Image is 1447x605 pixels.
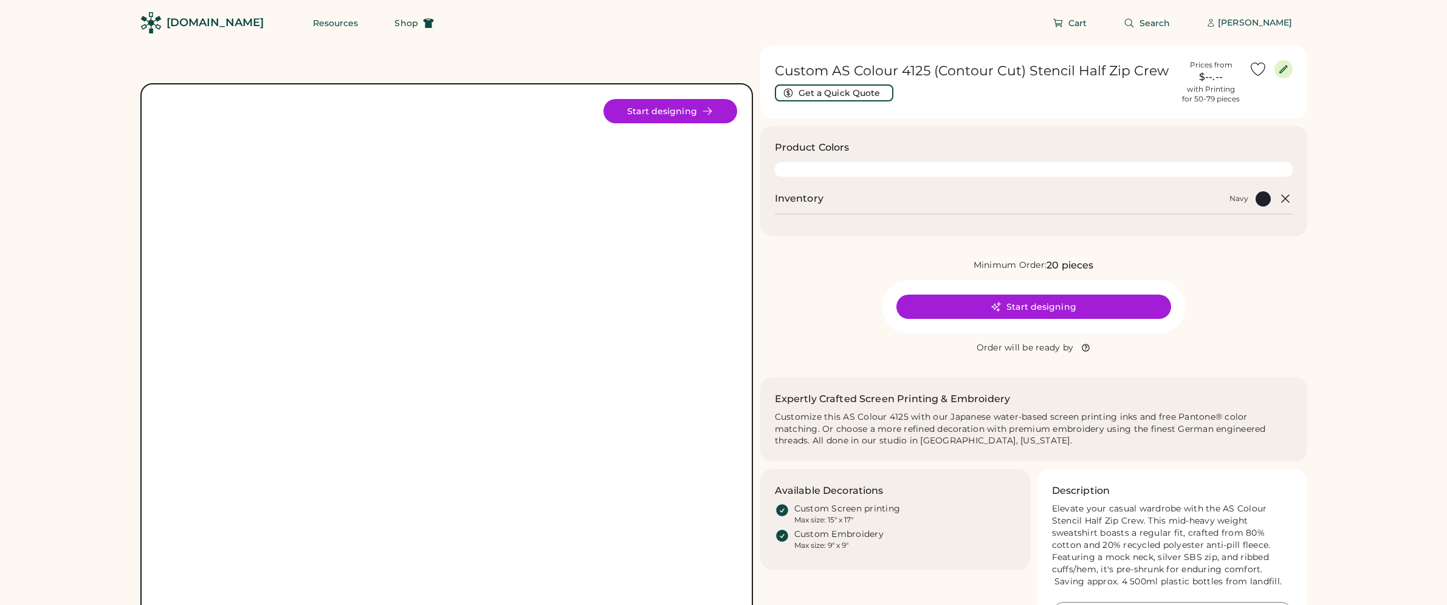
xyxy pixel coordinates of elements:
[775,411,1293,448] div: Customize this AS Colour 4125 with our Japanese water-based screen printing inks and free Pantone...
[1052,503,1293,587] div: Elevate your casual wardrobe with the AS Colour Stencil Half Zip Crew. This mid-heavy weight swea...
[775,484,884,498] h3: Available Decorations
[298,11,373,35] button: Resources
[1109,11,1185,35] button: Search
[775,84,893,101] button: Get a Quick Quote
[794,528,884,541] div: Custom Embroidery
[974,259,1047,272] div: Minimum Order:
[775,63,1174,80] h1: Custom AS Colour 4125 (Contour Cut) Stencil Half Zip Crew
[794,541,848,550] div: Max size: 9" x 9"
[977,342,1074,354] div: Order will be ready by
[1047,258,1093,273] div: 20 pieces
[896,295,1171,319] button: Start designing
[140,12,162,33] img: Rendered Logo - Screens
[1182,84,1240,104] div: with Printing for 50-79 pieces
[1229,194,1248,203] div: Navy
[794,515,853,525] div: Max size: 15" x 17"
[1218,17,1292,29] div: [PERSON_NAME]
[603,99,737,123] button: Start designing
[380,11,448,35] button: Shop
[1181,70,1242,84] div: $--.--
[1038,11,1101,35] button: Cart
[1052,484,1110,498] h3: Description
[394,19,418,27] span: Shop
[1139,19,1170,27] span: Search
[167,15,264,30] div: [DOMAIN_NAME]
[1068,19,1087,27] span: Cart
[775,191,823,206] h2: Inventory
[1190,60,1232,70] div: Prices from
[794,503,901,515] div: Custom Screen printing
[775,140,850,155] h3: Product Colors
[775,392,1011,406] h2: Expertly Crafted Screen Printing & Embroidery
